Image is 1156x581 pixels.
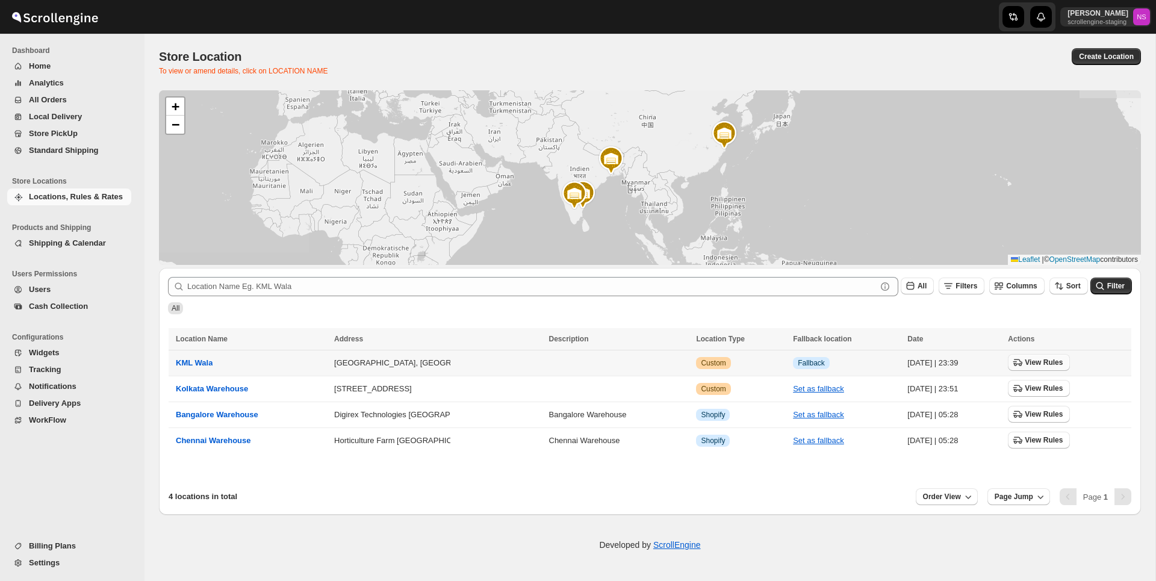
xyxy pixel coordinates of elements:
[176,410,258,419] span: Bangalore Warehouse
[793,410,844,419] button: Set as fallback
[176,435,250,447] button: Chennai Warehouse
[334,410,572,419] button: Digirex Technologies [GEOGRAPHIC_DATA] 1st Sector HSR Layout
[176,383,248,395] button: Kolkata Warehouse
[907,383,1001,395] div: [DATE] | 23:51
[334,436,562,445] button: Horticulture Farm [GEOGRAPHIC_DATA] [GEOGRAPHIC_DATA]
[29,365,61,374] span: Tracking
[1006,282,1037,290] span: Columns
[599,539,700,551] p: Developed by
[12,223,136,232] span: Products and Shipping
[1008,432,1070,449] button: View Rules
[7,281,131,298] button: Users
[918,282,927,290] span: All
[334,335,363,343] span: Address
[7,58,131,75] button: Home
[1067,18,1128,25] p: scrollengine-staging
[597,146,626,175] img: Marker
[995,492,1033,502] span: Page Jump
[7,378,131,395] button: Notifications
[334,384,412,393] button: [STREET_ADDRESS]
[793,384,844,393] button: Set as fallback
[1060,7,1151,26] button: User menu
[29,95,67,104] span: All Orders
[1049,278,1088,294] button: Sort
[701,384,726,394] span: Custom
[7,538,131,555] button: Billing Plans
[176,357,213,369] button: KML Wala
[29,112,82,121] span: Local Delivery
[1025,358,1063,367] span: View Rules
[7,188,131,205] button: Locations, Rules & Rates
[176,384,248,393] span: Kolkata Warehouse
[907,409,1001,421] div: [DATE] | 05:28
[1011,255,1040,264] a: Leaflet
[29,399,81,408] span: Delivery Apps
[12,176,136,186] span: Store Locations
[29,541,76,550] span: Billing Plans
[176,409,258,421] button: Bangalore Warehouse
[701,410,725,420] span: Shopify
[549,335,589,343] span: Description
[172,304,179,312] span: All
[907,435,1001,447] div: [DATE] | 05:28
[334,358,673,367] button: [GEOGRAPHIC_DATA], [GEOGRAPHIC_DATA], [GEOGRAPHIC_DATA], [GEOGRAPHIC_DATA]
[560,181,589,210] img: Marker
[1008,255,1141,265] div: © contributors
[907,335,923,343] span: Date
[7,92,131,108] button: All Orders
[29,382,76,391] span: Notifications
[1025,435,1063,445] span: View Rules
[987,488,1050,505] button: Page Jump
[172,99,179,114] span: +
[187,277,877,296] input: Location Name Eg. KML Wala
[169,492,237,501] span: 4 locations in total
[1067,8,1128,18] p: [PERSON_NAME]
[1104,492,1108,502] b: 1
[7,395,131,412] button: Delivery Apps
[939,278,984,294] button: Filters
[176,358,213,367] span: KML Wala
[29,558,60,567] span: Settings
[29,78,64,87] span: Analytics
[29,415,66,424] span: WorkFlow
[798,358,825,368] span: Fallback
[1133,8,1150,25] span: Nawneet Sharma
[1066,282,1081,290] span: Sort
[166,116,184,134] a: Zoom out
[159,67,328,75] span: To view or amend details, click on LOCATION NAME
[653,540,701,550] a: ScrollEngine
[1137,13,1146,20] text: NS
[7,361,131,378] button: Tracking
[568,180,597,209] img: Marker
[7,412,131,429] button: WorkFlow
[1107,282,1125,290] span: Filter
[1025,409,1063,419] span: View Rules
[29,61,51,70] span: Home
[793,436,844,445] button: Set as fallback
[1008,354,1070,371] button: View Rules
[176,335,228,343] span: Location Name
[7,344,131,361] button: Widgets
[701,358,726,368] span: Custom
[7,75,131,92] button: Analytics
[1083,492,1108,502] span: Page
[701,436,725,446] span: Shopify
[172,117,179,132] span: −
[923,492,961,502] span: Order View
[12,332,136,342] span: Configurations
[7,555,131,571] button: Settings
[29,348,59,357] span: Widgets
[696,335,744,343] span: Location Type
[1008,380,1070,397] button: View Rules
[29,192,123,201] span: Locations, Rules & Rates
[1008,335,1034,343] span: Actions
[549,435,665,447] div: Chennai Warehouse
[710,120,739,149] img: Marker
[1060,488,1131,505] nav: Pagination
[793,335,851,343] span: Fallback location
[989,278,1044,294] button: Columns
[29,146,99,155] span: Standard Shipping
[916,488,978,505] button: Order View
[956,282,977,290] span: Filters
[12,269,136,279] span: Users Permissions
